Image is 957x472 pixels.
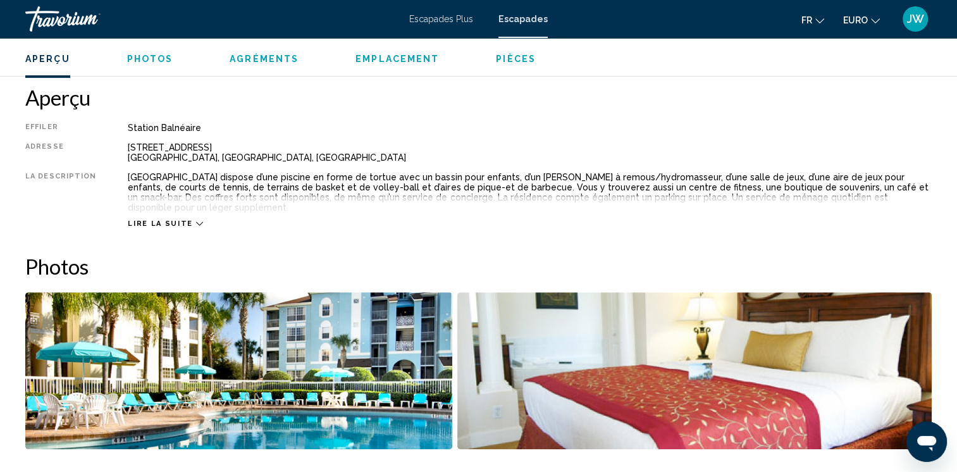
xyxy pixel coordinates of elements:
span: JW [907,13,924,25]
button: Photos [127,53,173,65]
div: Station balnéaire [128,123,932,133]
span: Photos [127,54,173,64]
button: Menu utilisateur [899,6,932,32]
div: [STREET_ADDRESS] [GEOGRAPHIC_DATA], [GEOGRAPHIC_DATA], [GEOGRAPHIC_DATA] [128,142,932,163]
button: Aperçu [25,53,70,65]
span: Emplacement [355,54,439,64]
button: Pièces [496,53,536,65]
h2: Photos [25,254,932,279]
a: Travorium [25,6,397,32]
span: Lire la suite [128,220,192,228]
button: Lire la suite [128,219,202,228]
div: [GEOGRAPHIC_DATA] dispose d’une piscine en forme de tortue avec un bassin pour enfants, d’un [PER... [128,172,932,213]
a: Escapades [498,14,548,24]
div: Effiler [25,123,96,133]
div: Adresse [25,142,96,163]
button: Ouvrir le curseur d’image en plein écran [25,292,452,450]
iframe: Button to launch messaging window [906,421,947,462]
div: La description [25,172,96,213]
button: Agréments [230,53,299,65]
a: Escapades Plus [409,14,473,24]
span: Agréments [230,54,299,64]
button: Ouvrir le curseur d’image en plein écran [457,292,932,450]
button: Changer de devise [843,11,880,29]
button: Emplacement [355,53,439,65]
button: Changer la langue [801,11,824,29]
span: EURO [843,15,868,25]
span: Pièces [496,54,536,64]
h2: Aperçu [25,85,932,110]
span: Fr [801,15,812,25]
span: Aperçu [25,54,70,64]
